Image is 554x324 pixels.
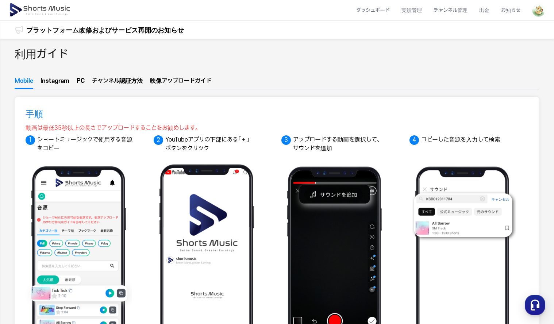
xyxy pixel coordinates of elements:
[473,1,495,20] a: 出金
[15,46,68,63] h2: 利用ガイド
[281,135,391,153] p: アップロードする動画を選択して、サウンドを追加
[532,4,545,17] img: 사용자 이미지
[409,135,519,144] p: コピーした音源を入力して検索
[26,25,184,35] a: プラットフォーム改修およびサービス再開のお知らせ
[26,124,201,132] div: 動画は最低35秒以上の長さでアップロードすることをお勧めします。
[92,78,143,88] button: チャンネル認証方法
[178,78,211,84] span: ロードガイド
[15,26,23,34] img: 알림 아이콘
[396,1,428,20] a: 実績管理
[154,135,263,153] p: YouTubeアプリの下部にある「＋」ボタンをクリック
[77,77,85,89] button: PC
[495,1,526,20] a: お知らせ
[350,1,396,20] a: ダッシュボード
[26,108,43,121] h3: 手順
[114,78,143,84] span: ル認証方法
[428,1,473,20] a: チャンネル管理
[41,77,69,89] button: Instagram
[15,77,33,89] button: Mobile
[150,78,211,88] button: 映像アップロードガイド
[26,135,135,153] p: ショートミュージックで使用する音源をコピー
